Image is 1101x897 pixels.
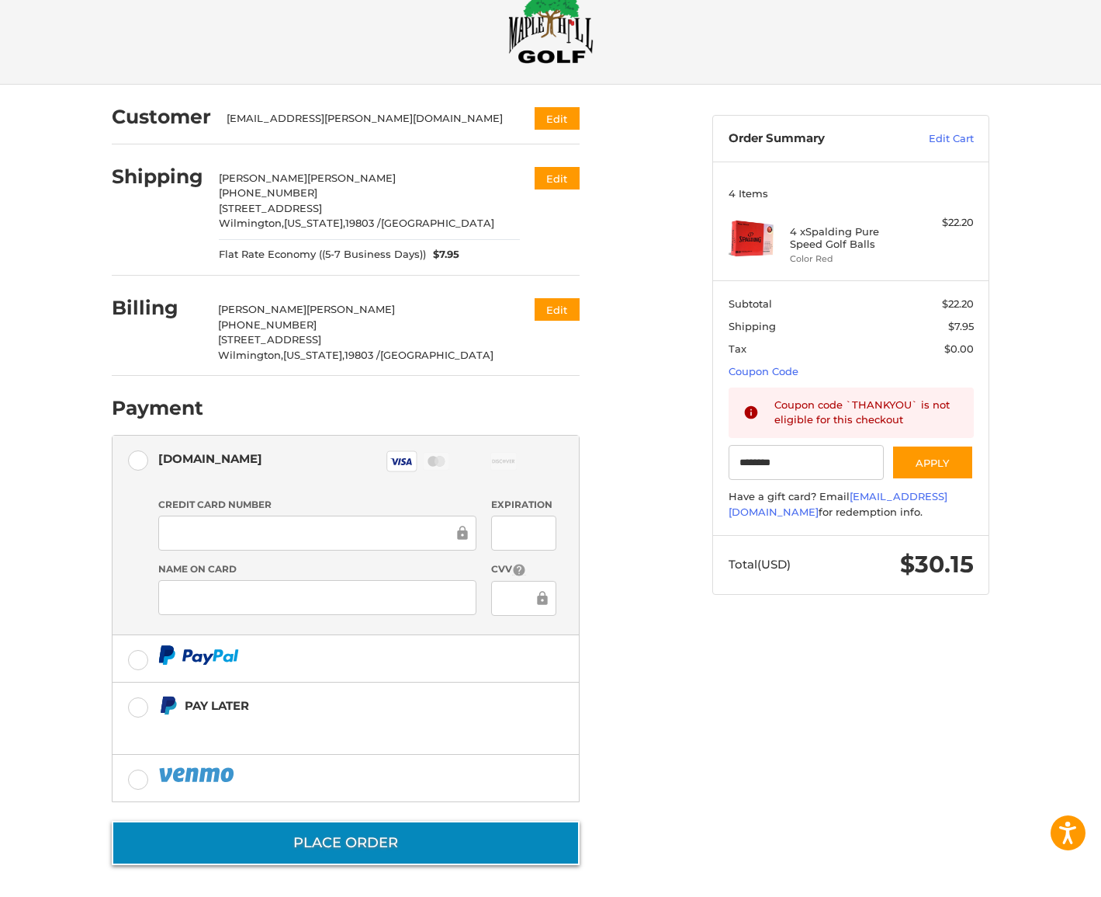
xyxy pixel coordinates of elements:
span: Wilmington, [219,217,284,229]
h2: Shipping [112,165,203,189]
span: [PHONE_NUMBER] [218,318,317,331]
h3: 4 Items [729,187,974,200]
span: [GEOGRAPHIC_DATA] [380,349,493,361]
button: Edit [535,107,580,130]
span: $7.95 [948,320,974,332]
span: Flat Rate Economy ((5-7 Business Days)) [219,247,426,262]
span: $22.20 [942,297,974,310]
a: Coupon Code [729,365,798,377]
span: [GEOGRAPHIC_DATA] [381,217,494,229]
div: Pay Later [185,693,482,718]
div: $22.20 [912,215,974,231]
span: [STREET_ADDRESS] [218,333,321,346]
a: Edit Cart [895,131,974,147]
span: 19803 / [345,217,381,229]
span: [PERSON_NAME] [306,303,395,315]
label: Expiration [491,498,556,512]
span: [PERSON_NAME] [219,172,307,184]
div: Have a gift card? Email for redemption info. [729,489,974,520]
h2: Billing [112,296,203,320]
span: Total (USD) [729,557,791,572]
span: [STREET_ADDRESS] [219,202,322,214]
img: PayPal icon [158,765,237,784]
input: Gift Certificate or Coupon Code [729,445,885,480]
label: Name on Card [158,562,476,576]
div: [EMAIL_ADDRESS][PERSON_NAME][DOMAIN_NAME] [227,111,505,127]
div: Coupon code `THANKYOU` is not eligible for this checkout [774,398,959,428]
h4: 4 x Spalding Pure Speed Golf Balls [790,225,909,251]
label: CVV [491,562,556,577]
button: Edit [535,167,580,189]
span: [PERSON_NAME] [307,172,396,184]
img: Pay Later icon [158,696,178,715]
div: [DOMAIN_NAME] [158,446,262,471]
span: [PERSON_NAME] [218,303,306,315]
span: $7.95 [426,247,460,262]
span: $30.15 [900,550,974,579]
button: Edit [535,298,580,321]
span: Shipping [729,320,776,332]
iframe: Google Customer Reviews [973,855,1101,897]
span: $0.00 [944,342,974,355]
span: Wilmington, [218,349,283,361]
h2: Customer [112,105,211,129]
a: [EMAIL_ADDRESS][DOMAIN_NAME] [729,490,947,518]
span: [US_STATE], [284,217,345,229]
span: Tax [729,342,746,355]
span: 19803 / [344,349,380,361]
button: Apply [892,445,974,480]
iframe: PayPal Message 1 [158,722,483,735]
span: Subtotal [729,297,772,310]
h2: Payment [112,396,203,420]
img: PayPal icon [158,645,239,665]
h3: Order Summary [729,131,895,147]
button: Place Order [112,821,580,865]
label: Credit Card Number [158,498,476,512]
li: Color Red [790,252,909,266]
span: [PHONE_NUMBER] [219,186,317,199]
span: [US_STATE], [283,349,344,361]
